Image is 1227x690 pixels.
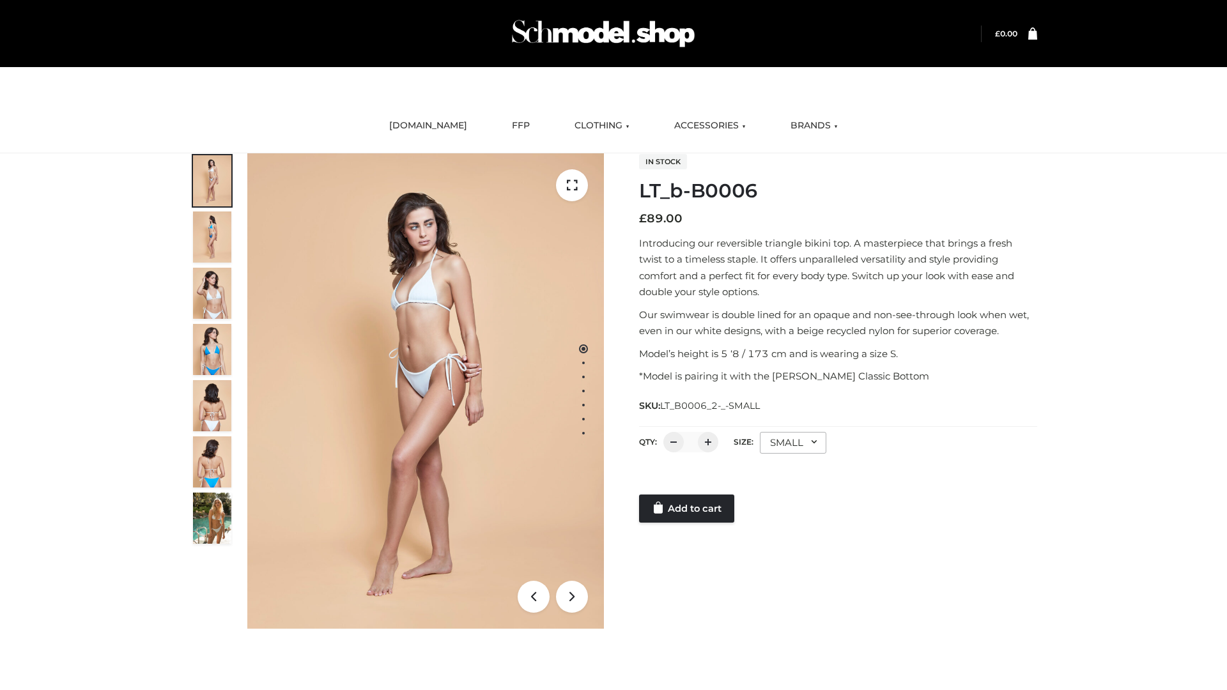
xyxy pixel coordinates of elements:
[639,494,734,523] a: Add to cart
[781,112,847,140] a: BRANDS
[639,346,1037,362] p: Model’s height is 5 ‘8 / 173 cm and is wearing a size S.
[639,307,1037,339] p: Our swimwear is double lined for an opaque and non-see-through look when wet, even in our white d...
[995,29,1017,38] bdi: 0.00
[760,432,826,454] div: SMALL
[639,437,657,447] label: QTY:
[565,112,639,140] a: CLOTHING
[193,211,231,263] img: ArielClassicBikiniTop_CloudNine_AzureSky_OW114ECO_2-scaled.jpg
[193,436,231,487] img: ArielClassicBikiniTop_CloudNine_AzureSky_OW114ECO_8-scaled.jpg
[639,211,647,226] span: £
[639,235,1037,300] p: Introducing our reversible triangle bikini top. A masterpiece that brings a fresh twist to a time...
[660,400,760,411] span: LT_B0006_2-_-SMALL
[380,112,477,140] a: [DOMAIN_NAME]
[502,112,539,140] a: FFP
[193,155,231,206] img: ArielClassicBikiniTop_CloudNine_AzureSky_OW114ECO_1-scaled.jpg
[193,324,231,375] img: ArielClassicBikiniTop_CloudNine_AzureSky_OW114ECO_4-scaled.jpg
[507,8,699,59] img: Schmodel Admin 964
[639,180,1037,203] h1: LT_b-B0006
[193,268,231,319] img: ArielClassicBikiniTop_CloudNine_AzureSky_OW114ECO_3-scaled.jpg
[193,493,231,544] img: Arieltop_CloudNine_AzureSky2.jpg
[193,380,231,431] img: ArielClassicBikiniTop_CloudNine_AzureSky_OW114ECO_7-scaled.jpg
[734,437,753,447] label: Size:
[995,29,1017,38] a: £0.00
[639,398,761,413] span: SKU:
[247,153,604,629] img: ArielClassicBikiniTop_CloudNine_AzureSky_OW114ECO_1
[639,368,1037,385] p: *Model is pairing it with the [PERSON_NAME] Classic Bottom
[639,211,683,226] bdi: 89.00
[665,112,755,140] a: ACCESSORIES
[639,154,687,169] span: In stock
[995,29,1000,38] span: £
